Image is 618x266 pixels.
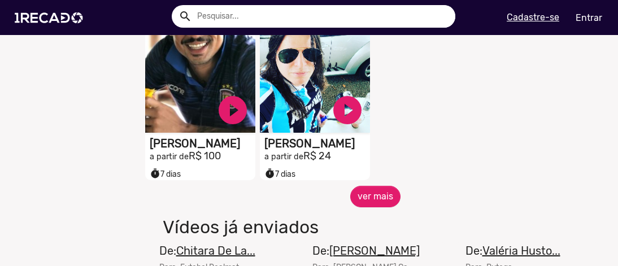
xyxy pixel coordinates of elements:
[264,152,303,162] small: a partir de
[179,10,192,23] mat-icon: Example home icon
[264,137,370,150] h1: [PERSON_NAME]
[150,169,181,179] span: 7 dias
[189,5,455,28] input: Pesquisar...
[150,168,160,179] small: timer
[154,216,443,238] h1: Vídeos já enviados
[216,93,250,127] a: play_circle_filled
[507,12,559,23] u: Cadastre-se
[465,242,560,259] mat-card-title: De:
[175,6,194,25] button: Example home icon
[329,244,420,258] u: [PERSON_NAME]
[150,152,189,162] small: a partir de
[264,168,275,179] small: timer
[176,244,255,258] u: Chitara De La...
[264,165,275,179] i: timer
[568,8,610,28] a: Entrar
[482,244,560,258] u: Valéria Husto...
[330,93,364,127] a: play_circle_filled
[312,242,420,259] mat-card-title: De:
[159,242,255,259] mat-card-title: De:
[150,150,255,163] h2: R$ 100
[350,186,401,207] button: ver mais
[264,150,370,163] h2: R$ 24
[264,169,295,179] span: 7 dias
[150,137,255,150] h1: [PERSON_NAME]
[150,165,160,179] i: timer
